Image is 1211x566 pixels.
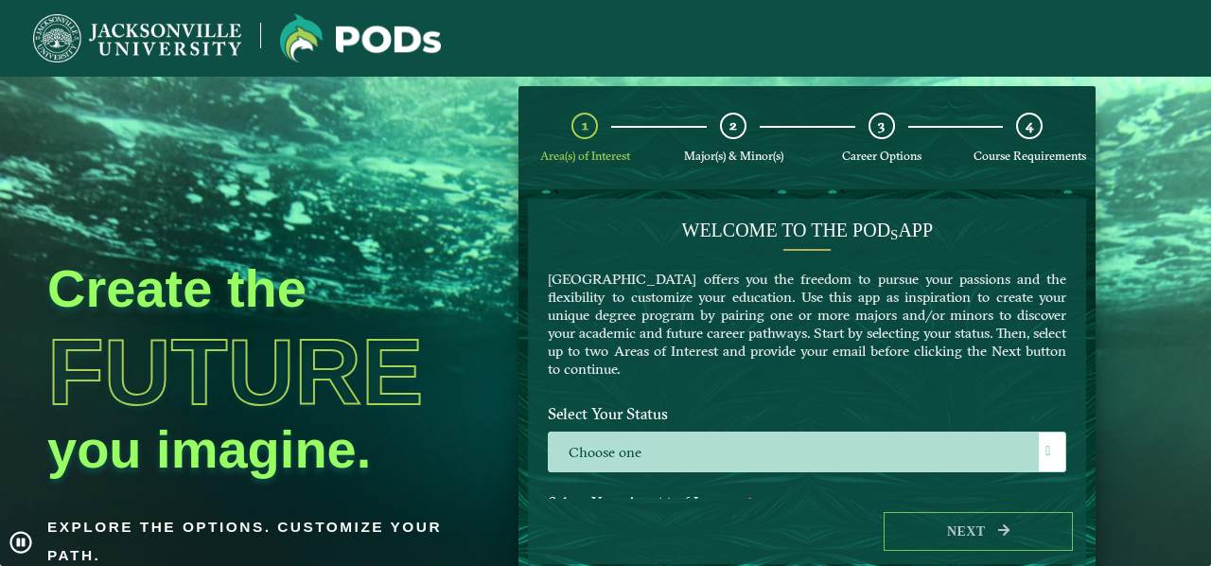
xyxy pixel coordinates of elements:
[534,486,1080,521] label: Select Your Area(s) of Interest
[549,433,1065,473] label: Choose one
[548,219,1066,241] h4: Welcome to the POD app
[548,270,1066,378] p: [GEOGRAPHIC_DATA] offers you the freedom to pursue your passions and the flexibility to customize...
[684,149,783,163] span: Major(s) & Minor(s)
[884,512,1073,551] button: Next
[534,397,1080,432] label: Select Your Status
[280,14,441,62] img: Jacksonville University logo
[47,326,473,418] h1: Future
[729,116,737,134] span: 2
[974,149,1086,163] span: Course Requirements
[582,116,588,134] span: 1
[842,149,921,163] span: Career Options
[47,418,473,480] h2: you imagine.
[878,116,885,134] span: 3
[746,491,754,505] sup: ⋆
[1026,116,1033,134] span: 4
[47,257,473,319] h2: Create the
[890,227,898,242] sub: s
[33,14,241,62] img: Jacksonville University logo
[540,149,630,163] span: Area(s) of Interest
